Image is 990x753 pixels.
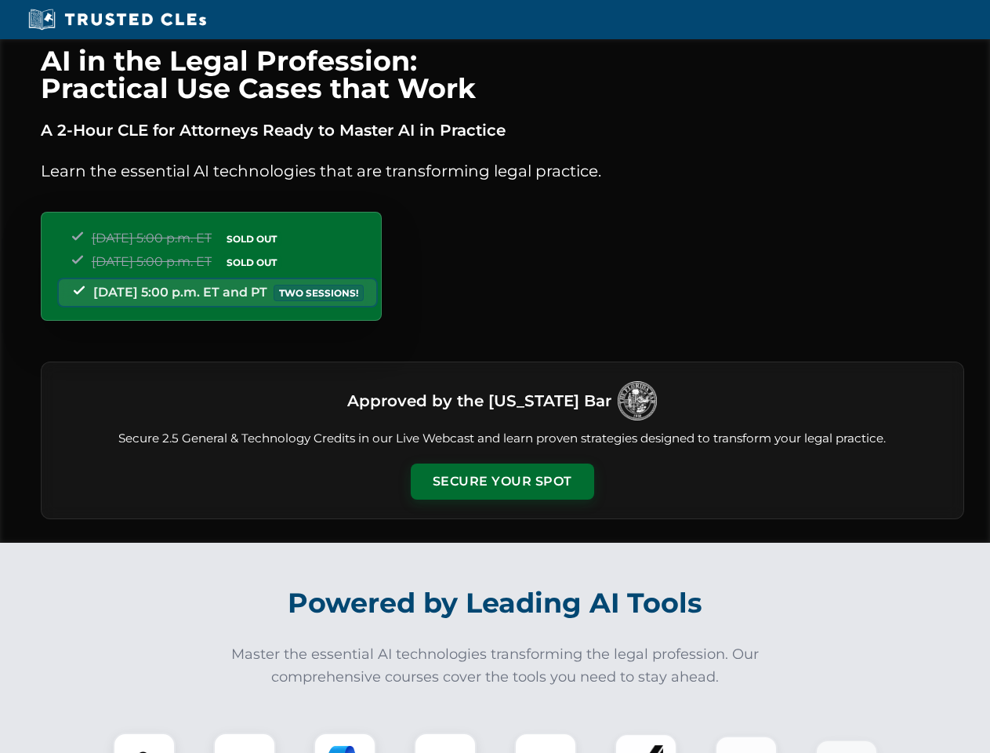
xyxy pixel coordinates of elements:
h3: Approved by the [US_STATE] Bar [347,387,611,415]
p: A 2-Hour CLE for Attorneys Ready to Master AI in Practice [41,118,964,143]
span: [DATE] 5:00 p.m. ET [92,231,212,246]
span: SOLD OUT [221,231,282,247]
span: SOLD OUT [221,254,282,271]
p: Learn the essential AI technologies that are transforming legal practice. [41,158,964,184]
img: Trusted CLEs [24,8,211,31]
span: [DATE] 5:00 p.m. ET [92,254,212,269]
h2: Powered by Leading AI Tools [61,576,930,631]
button: Secure Your Spot [411,464,594,500]
h1: AI in the Legal Profession: Practical Use Cases that Work [41,47,964,102]
p: Master the essential AI technologies transforming the legal profession. Our comprehensive courses... [221,643,770,689]
img: Logo [618,381,657,420]
p: Secure 2.5 General & Technology Credits in our Live Webcast and learn proven strategies designed ... [60,430,945,448]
